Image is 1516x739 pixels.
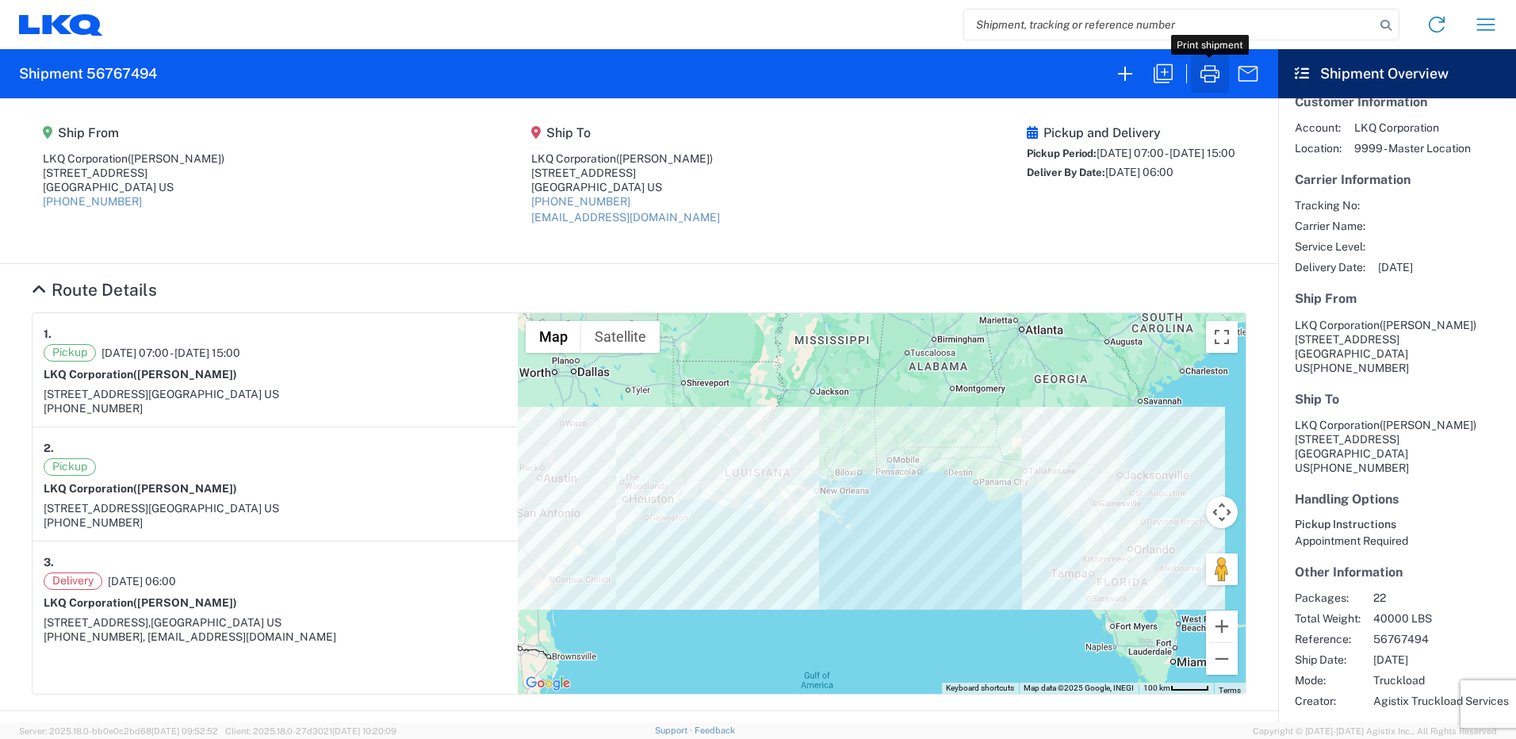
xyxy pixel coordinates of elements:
[1354,121,1471,135] span: LKQ Corporation
[1380,319,1476,331] span: ([PERSON_NAME])
[1295,611,1361,626] span: Total Weight:
[1373,591,1509,605] span: 22
[151,726,218,736] span: [DATE] 09:52:52
[44,553,54,572] strong: 3.
[1024,683,1134,692] span: Map data ©2025 Google, INEGI
[44,388,148,400] span: [STREET_ADDRESS]
[1206,643,1238,675] button: Zoom out
[1295,632,1361,646] span: Reference:
[1295,260,1365,274] span: Delivery Date:
[44,515,507,530] div: [PHONE_NUMBER]
[44,596,237,609] strong: LKQ Corporation
[1027,147,1097,159] span: Pickup Period:
[148,502,279,515] span: [GEOGRAPHIC_DATA] US
[148,388,279,400] span: [GEOGRAPHIC_DATA] US
[1206,496,1238,528] button: Map camera controls
[531,151,720,166] div: LKQ Corporation
[1295,591,1361,605] span: Packages:
[101,346,240,360] span: [DATE] 07:00 - [DATE] 15:00
[151,616,281,629] span: [GEOGRAPHIC_DATA] US
[1373,632,1509,646] span: 56767494
[1373,694,1509,708] span: Agistix Truckload Services
[1139,683,1214,694] button: Map Scale: 100 km per 45 pixels
[695,726,735,735] a: Feedback
[32,280,157,300] a: Hide Details
[616,152,713,165] span: ([PERSON_NAME])
[1097,147,1235,159] span: [DATE] 07:00 - [DATE] 15:00
[1295,219,1365,233] span: Carrier Name:
[44,482,237,495] strong: LKQ Corporation
[133,368,237,381] span: ([PERSON_NAME])
[1295,419,1476,446] span: LKQ Corporation [STREET_ADDRESS]
[44,502,148,515] span: [STREET_ADDRESS]
[19,726,218,736] span: Server: 2025.18.0-bb0e0c2bd68
[225,726,396,736] span: Client: 2025.18.0-27d3021
[522,673,574,694] a: Open this area in Google Maps (opens a new window)
[19,64,157,83] h2: Shipment 56767494
[1105,166,1173,178] span: [DATE] 06:00
[44,368,237,381] strong: LKQ Corporation
[44,616,151,629] span: [STREET_ADDRESS],
[1295,392,1499,407] h5: Ship To
[1295,418,1499,475] address: [GEOGRAPHIC_DATA] US
[964,10,1375,40] input: Shipment, tracking or reference number
[526,321,581,353] button: Show street map
[1027,125,1235,140] h5: Pickup and Delivery
[1295,694,1361,708] span: Creator:
[43,151,224,166] div: LKQ Corporation
[108,574,176,588] span: [DATE] 06:00
[1143,683,1170,692] span: 100 km
[44,458,96,476] span: Pickup
[1295,492,1499,507] h5: Handling Options
[43,180,224,194] div: [GEOGRAPHIC_DATA] US
[1206,553,1238,585] button: Drag Pegman onto the map to open Street View
[1373,611,1509,626] span: 40000 LBS
[1354,141,1471,155] span: 9999 - Master Location
[133,596,237,609] span: ([PERSON_NAME])
[1310,362,1409,374] span: [PHONE_NUMBER]
[43,125,224,140] h5: Ship From
[1295,673,1361,687] span: Mode:
[1295,291,1499,306] h5: Ship From
[1278,49,1516,98] header: Shipment Overview
[43,166,224,180] div: [STREET_ADDRESS]
[946,683,1014,694] button: Keyboard shortcuts
[1295,198,1365,213] span: Tracking No:
[1219,686,1241,695] a: Terms
[44,572,102,590] span: Delivery
[44,344,96,362] span: Pickup
[655,726,695,735] a: Support
[531,166,720,180] div: [STREET_ADDRESS]
[43,195,142,208] a: [PHONE_NUMBER]
[1295,172,1499,187] h5: Carrier Information
[1295,565,1499,580] h5: Other Information
[332,726,396,736] span: [DATE] 10:20:09
[522,673,574,694] img: Google
[1295,319,1380,331] span: LKQ Corporation
[133,482,237,495] span: ([PERSON_NAME])
[531,195,630,208] a: [PHONE_NUMBER]
[1378,260,1413,274] span: [DATE]
[1373,653,1509,667] span: [DATE]
[44,401,507,415] div: [PHONE_NUMBER]
[1295,94,1499,109] h5: Customer Information
[1310,461,1409,474] span: [PHONE_NUMBER]
[1295,141,1342,155] span: Location:
[44,438,54,458] strong: 2.
[1295,318,1499,375] address: [GEOGRAPHIC_DATA] US
[1295,518,1499,531] h6: Pickup Instructions
[1295,534,1499,548] div: Appointment Required
[1295,239,1365,254] span: Service Level:
[531,125,720,140] h5: Ship To
[44,630,507,644] div: [PHONE_NUMBER], [EMAIL_ADDRESS][DOMAIN_NAME]
[581,321,660,353] button: Show satellite imagery
[1295,121,1342,135] span: Account:
[531,211,720,224] a: [EMAIL_ADDRESS][DOMAIN_NAME]
[44,324,52,344] strong: 1.
[128,152,224,165] span: ([PERSON_NAME])
[1027,167,1105,178] span: Deliver By Date:
[1206,321,1238,353] button: Toggle fullscreen view
[1373,673,1509,687] span: Truckload
[1295,333,1399,346] span: [STREET_ADDRESS]
[1380,419,1476,431] span: ([PERSON_NAME])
